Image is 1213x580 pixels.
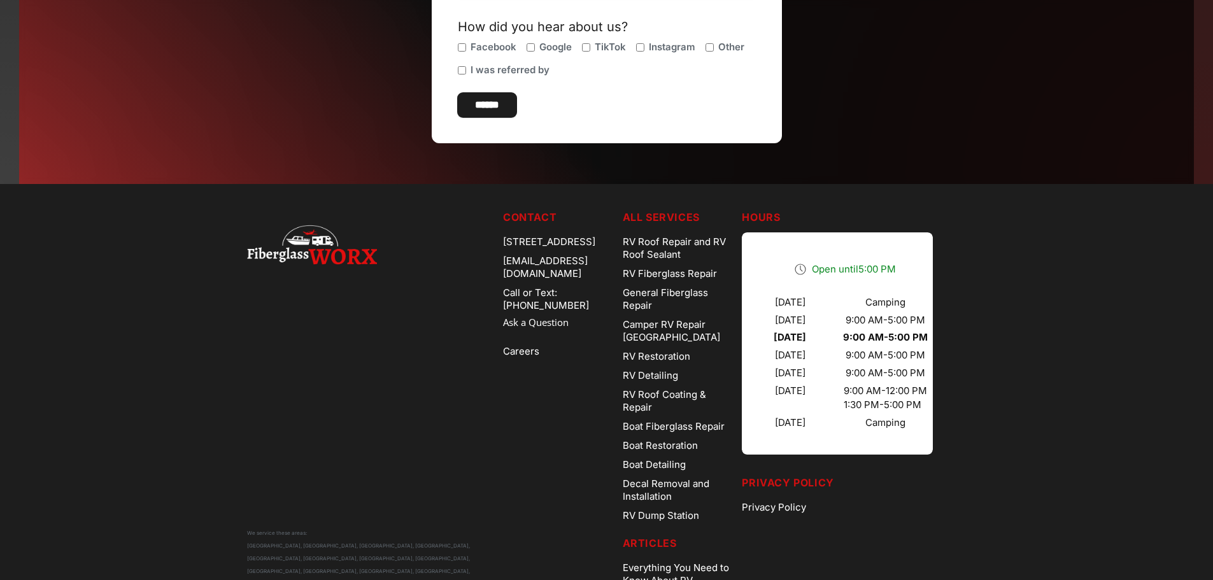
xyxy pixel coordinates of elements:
span: Other [718,41,744,53]
span: Instagram [649,41,695,53]
div: 9:00 AM - 5:00 PM [843,331,928,344]
h5: Hours [742,209,966,225]
div: Camping [865,416,905,429]
input: Google [527,43,535,52]
a: Boat Fiberglass Repair [623,417,732,436]
input: I was referred by [458,66,466,74]
a: Ask a Question [503,315,613,330]
div: [DATE] [775,367,805,379]
span: Google [539,41,572,53]
a: RV Detailing [623,366,732,385]
div: [DATE] [775,385,805,411]
div: [DATE] [775,296,805,309]
h5: Articles [623,535,732,551]
div: 9:00 AM - 5:00 PM [846,349,925,362]
h5: Contact [503,209,613,225]
h5: ALL SERVICES [623,209,732,225]
time: 5:00 PM [858,263,896,275]
div: 9:00 AM - 5:00 PM [846,314,925,327]
input: Facebook [458,43,466,52]
span: Open until [812,263,896,275]
a: RV Fiberglass Repair [623,264,732,283]
a: RV Restoration [623,347,732,366]
div: [DATE] [775,314,805,327]
a: Privacy Policy [742,498,966,517]
div: Camping [865,296,905,309]
a: RV Roof Repair and RV Roof Sealant [623,232,732,264]
span: Facebook [471,41,516,53]
div: [DATE] [774,331,806,344]
h5: Privacy Policy [742,475,966,490]
a: Boat Restoration [623,436,732,455]
a: Boat Detailing [623,455,732,474]
div: [DATE] [775,349,805,362]
a: Call or Text: [PHONE_NUMBER] [503,283,613,315]
span: TikTok [595,41,626,53]
a: RV Dump Station [623,506,732,525]
a: Decal Removal and Installation [623,474,732,506]
a: Camper RV Repair [GEOGRAPHIC_DATA] [623,315,732,347]
div: 1:30 PM - 5:00 PM [844,399,927,411]
input: Instagram [636,43,644,52]
div: [DATE] [775,416,805,429]
a: RV Roof Coating & Repair [623,385,732,417]
a: General Fiberglass Repair [623,283,732,315]
div: 9:00 AM - 12:00 PM [844,385,927,397]
input: Other [706,43,714,52]
div: How did you hear about us? [458,20,756,33]
div: [STREET_ADDRESS] [503,232,613,251]
a: Careers [503,342,613,361]
span: I was referred by [471,64,550,76]
div: [EMAIL_ADDRESS][DOMAIN_NAME] [503,251,613,283]
div: 9:00 AM - 5:00 PM [846,367,925,379]
input: TikTok [582,43,590,52]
